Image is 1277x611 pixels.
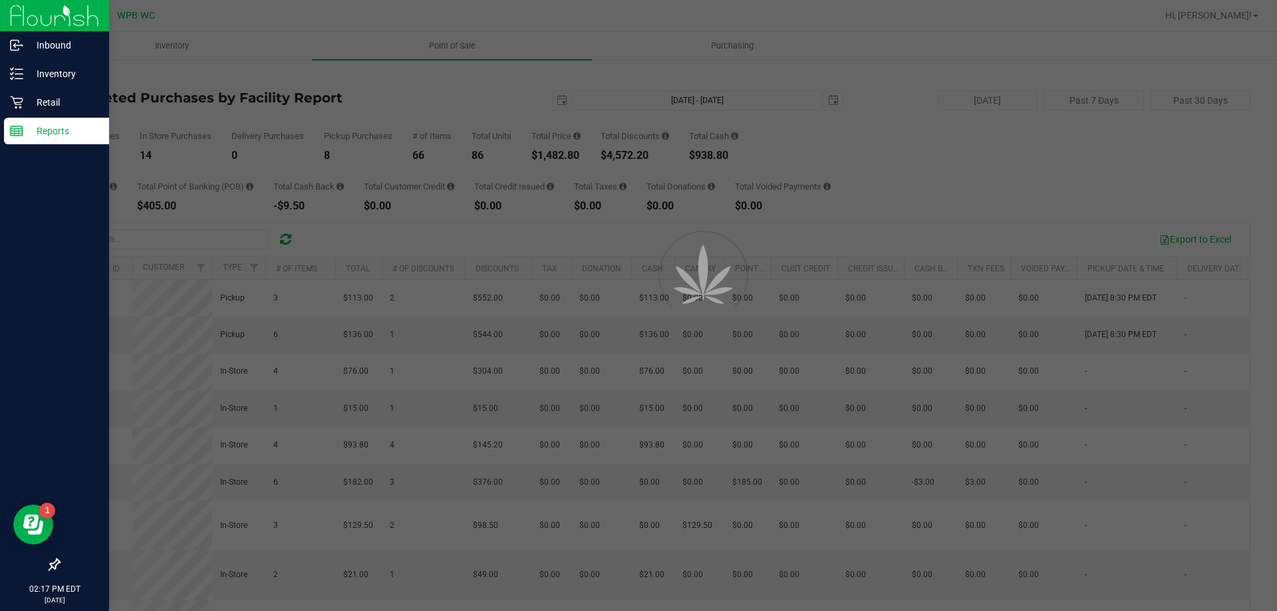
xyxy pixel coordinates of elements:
[23,123,103,139] p: Reports
[6,583,103,595] p: 02:17 PM EDT
[23,94,103,110] p: Retail
[10,39,23,52] inline-svg: Inbound
[23,66,103,82] p: Inventory
[10,96,23,109] inline-svg: Retail
[39,503,55,519] iframe: Resource center unread badge
[10,124,23,138] inline-svg: Reports
[13,505,53,545] iframe: Resource center
[6,595,103,605] p: [DATE]
[23,37,103,53] p: Inbound
[10,67,23,80] inline-svg: Inventory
